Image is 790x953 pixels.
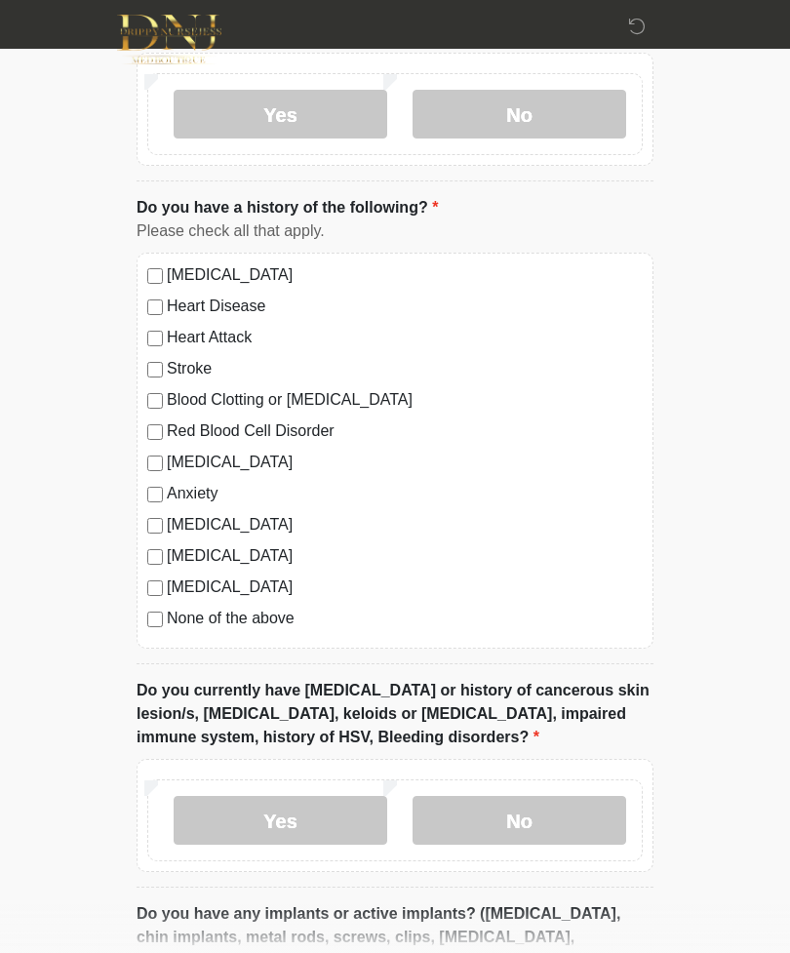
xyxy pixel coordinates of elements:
[147,612,163,627] input: None of the above
[167,513,643,536] label: [MEDICAL_DATA]
[413,90,626,139] label: No
[167,263,643,287] label: [MEDICAL_DATA]
[167,451,643,474] label: [MEDICAL_DATA]
[137,219,653,243] div: Please check all that apply.
[147,580,163,596] input: [MEDICAL_DATA]
[147,424,163,440] input: Red Blood Cell Disorder
[137,679,653,749] label: Do you currently have [MEDICAL_DATA] or history of cancerous skin lesion/s, [MEDICAL_DATA], keloi...
[174,796,387,845] label: Yes
[167,544,643,568] label: [MEDICAL_DATA]
[147,518,163,534] input: [MEDICAL_DATA]
[413,796,626,845] label: No
[174,90,387,139] label: Yes
[167,607,643,630] label: None of the above
[167,482,643,505] label: Anxiety
[167,388,643,412] label: Blood Clotting or [MEDICAL_DATA]
[147,299,163,315] input: Heart Disease
[147,456,163,471] input: [MEDICAL_DATA]
[147,549,163,565] input: [MEDICAL_DATA]
[117,15,221,64] img: DNJ Med Boutique Logo
[147,331,163,346] input: Heart Attack
[167,295,643,318] label: Heart Disease
[147,393,163,409] input: Blood Clotting or [MEDICAL_DATA]
[167,326,643,349] label: Heart Attack
[167,419,643,443] label: Red Blood Cell Disorder
[147,268,163,284] input: [MEDICAL_DATA]
[147,487,163,502] input: Anxiety
[147,362,163,377] input: Stroke
[137,196,438,219] label: Do you have a history of the following?
[167,357,643,380] label: Stroke
[167,576,643,599] label: [MEDICAL_DATA]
